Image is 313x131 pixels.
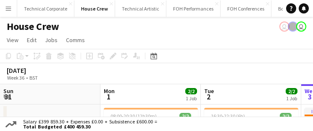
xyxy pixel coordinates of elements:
[166,0,221,17] button: FOH Performances
[104,87,115,95] span: Mon
[7,66,57,75] div: [DATE]
[221,0,271,17] button: FOH Conferences
[2,92,13,102] span: 31
[23,124,157,129] span: Total Budgeted £400 459.30
[29,75,38,81] div: BST
[271,0,307,17] button: Box Office
[103,92,115,102] span: 1
[17,0,74,17] button: Technical Corporate
[179,113,191,119] span: 2/2
[7,36,18,44] span: View
[24,35,40,45] a: Edit
[63,35,88,45] a: Comms
[3,87,13,95] span: Sun
[7,20,59,33] h1: House Crew
[204,87,214,95] span: Tue
[3,35,22,45] a: View
[288,21,298,32] app-user-avatar: Gabrielle Barr
[211,113,245,119] span: 16:30-22:30 (6h)
[296,21,306,32] app-user-avatar: Liveforce Admin
[18,119,159,129] div: Salary £399 859.30 + Expenses £0.00 + Subsistence £600.00 =
[203,92,214,102] span: 2
[186,95,197,102] div: 1 Job
[286,95,297,102] div: 1 Job
[27,36,37,44] span: Edit
[110,113,157,119] span: 08:00-20:30 (12h30m)
[42,35,61,45] a: Jobs
[280,113,292,119] span: 2/2
[5,75,26,81] span: Week 36
[185,88,197,94] span: 2/2
[66,36,85,44] span: Comms
[286,88,297,94] span: 2/2
[45,36,58,44] span: Jobs
[279,21,289,32] app-user-avatar: Abby Hubbard
[115,0,166,17] button: Technical Artistic
[74,0,115,17] button: House Crew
